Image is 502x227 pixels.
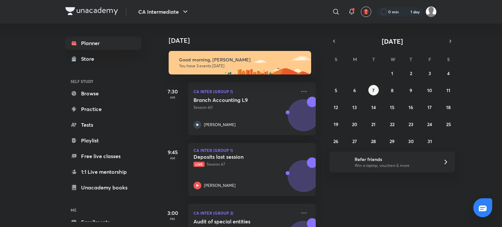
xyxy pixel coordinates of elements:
abbr: October 17, 2025 [427,104,432,110]
button: October 4, 2025 [443,68,454,78]
button: October 21, 2025 [368,119,379,129]
abbr: October 2, 2025 [410,70,412,76]
img: siddhant soni [426,6,437,17]
button: October 13, 2025 [349,102,360,112]
abbr: October 1, 2025 [391,70,393,76]
abbr: October 6, 2025 [353,87,356,93]
abbr: October 9, 2025 [410,87,412,93]
h6: ME [65,204,141,216]
abbr: October 13, 2025 [352,104,357,110]
button: October 22, 2025 [387,119,397,129]
abbr: Tuesday [372,56,375,62]
span: Live [193,162,205,167]
button: avatar [361,7,371,17]
a: Store [65,52,141,65]
div: Store [81,55,98,63]
button: October 8, 2025 [387,85,397,95]
abbr: Friday [428,56,431,62]
h5: Audit of special entities [193,218,275,225]
abbr: Sunday [335,56,337,62]
abbr: October 14, 2025 [371,104,376,110]
h5: Branch Accounting L9 [193,97,275,103]
img: Avatar [288,164,319,195]
span: [DATE] [382,37,403,46]
h5: 9:45 [159,148,186,156]
a: Unacademy books [65,181,141,194]
button: October 12, 2025 [331,102,341,112]
p: Session 60 [193,105,296,110]
h6: SELF STUDY [65,76,141,87]
abbr: October 22, 2025 [390,121,394,127]
abbr: October 31, 2025 [427,138,432,144]
h5: 3:00 [159,209,186,217]
button: October 6, 2025 [349,85,360,95]
abbr: October 24, 2025 [427,121,432,127]
button: October 16, 2025 [406,102,416,112]
p: Session 67 [193,161,296,167]
a: Planner [65,37,141,50]
button: CA Intermediate [134,5,193,18]
button: October 24, 2025 [425,119,435,129]
button: October 10, 2025 [425,85,435,95]
a: Free live classes [65,150,141,163]
abbr: October 21, 2025 [371,121,376,127]
button: October 18, 2025 [443,102,454,112]
abbr: October 25, 2025 [446,121,451,127]
abbr: October 18, 2025 [446,104,451,110]
abbr: October 3, 2025 [428,70,431,76]
h5: 7:30 [159,88,186,95]
button: October 5, 2025 [331,85,341,95]
abbr: Saturday [447,56,450,62]
p: CA Inter (Group 1) [193,148,310,152]
abbr: October 4, 2025 [447,70,450,76]
button: October 28, 2025 [368,136,379,146]
abbr: October 15, 2025 [390,104,394,110]
abbr: Monday [353,56,357,62]
h4: [DATE] [169,37,322,44]
abbr: October 19, 2025 [334,121,338,127]
abbr: October 23, 2025 [409,121,413,127]
img: referral [335,155,348,169]
p: AM [159,95,186,99]
abbr: October 7, 2025 [372,87,375,93]
button: October 3, 2025 [425,68,435,78]
img: avatar [363,9,369,15]
h6: Refer friends [355,156,435,163]
button: October 9, 2025 [406,85,416,95]
abbr: October 10, 2025 [427,87,432,93]
button: October 23, 2025 [406,119,416,129]
abbr: October 20, 2025 [352,121,357,127]
abbr: October 29, 2025 [390,138,394,144]
button: October 27, 2025 [349,136,360,146]
abbr: October 12, 2025 [334,104,338,110]
a: Playlist [65,134,141,147]
h6: Good morning, [PERSON_NAME] [179,57,305,63]
a: Practice [65,103,141,116]
p: CA Inter (Group 2) [193,209,296,217]
p: You have 3 events [DATE] [179,63,305,69]
a: 1:1 Live mentorship [65,165,141,178]
button: October 30, 2025 [406,136,416,146]
abbr: October 27, 2025 [352,138,357,144]
a: Tests [65,118,141,131]
button: October 1, 2025 [387,68,397,78]
img: morning [169,51,311,74]
abbr: October 26, 2025 [333,138,338,144]
abbr: October 8, 2025 [391,87,393,93]
abbr: October 5, 2025 [335,87,337,93]
p: CA Inter (Group 1) [193,88,296,95]
button: October 14, 2025 [368,102,379,112]
p: [PERSON_NAME] [204,183,236,188]
abbr: October 30, 2025 [408,138,414,144]
p: [PERSON_NAME] [204,122,236,128]
button: October 31, 2025 [425,136,435,146]
abbr: Wednesday [391,56,395,62]
button: October 2, 2025 [406,68,416,78]
button: October 20, 2025 [349,119,360,129]
h5: Deposits last session [193,154,275,160]
img: Company Logo [65,7,118,15]
abbr: October 28, 2025 [371,138,376,144]
button: October 25, 2025 [443,119,454,129]
a: Company Logo [65,7,118,17]
button: October 11, 2025 [443,85,454,95]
